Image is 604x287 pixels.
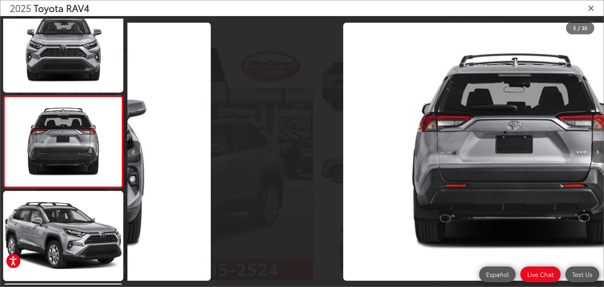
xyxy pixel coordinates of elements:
[588,4,594,12] i: Close gallery
[520,267,561,282] a: Live Chat
[10,1,31,14] span: 2025
[2,2,124,94] img: 2025 Toyota RAV4 XLE Premium
[565,267,599,282] a: Text Us
[34,1,89,14] span: Toyota RAV4
[524,270,557,278] span: Live Chat
[591,141,604,163] button: Next image
[483,270,512,278] span: Español
[582,24,587,31] span: 30
[577,26,580,30] span: /
[2,190,124,282] img: 2025 Toyota RAV4 XLE Premium
[569,270,596,278] span: Text Us
[479,267,516,282] a: Español
[573,24,576,31] span: 5
[3,97,123,187] img: 2025 Toyota RAV4 XLE Premium
[127,141,140,163] button: Previous image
